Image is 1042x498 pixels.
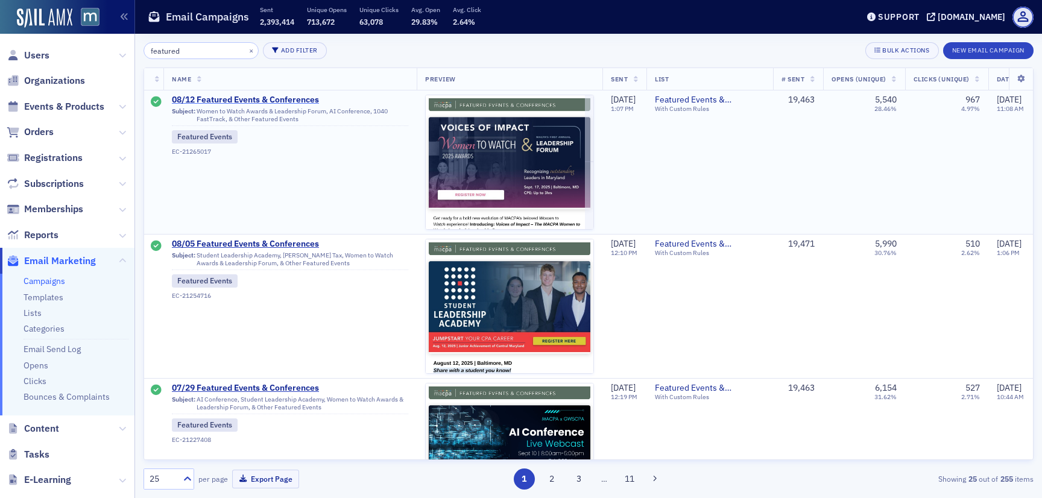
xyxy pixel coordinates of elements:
[7,177,84,191] a: Subscriptions
[24,276,65,286] a: Campaigns
[172,95,408,106] a: 08/12 Featured Events & Conferences
[260,17,294,27] span: 2,393,414
[24,376,46,386] a: Clicks
[965,95,980,106] div: 967
[655,95,765,106] a: Featured Events & Conferences — Weekly Publication
[596,473,613,484] span: …
[411,5,440,14] p: Avg. Open
[24,203,83,216] span: Memberships
[7,448,49,461] a: Tasks
[997,104,1024,113] time: 11:08 AM
[965,239,980,250] div: 510
[655,383,765,394] a: Featured Events & Conferences — Weekly Publication
[619,468,640,490] button: 11
[938,11,1005,22] div: [DOMAIN_NAME]
[875,95,897,106] div: 5,540
[24,151,83,165] span: Registrations
[655,393,765,401] div: With Custom Rules
[307,5,347,14] p: Unique Opens
[172,148,408,156] div: EC-21265017
[172,107,408,126] div: Women to Watch Awards & Leadership Forum, AI Conference, 1040 FastTrack, & Other Featured Events
[832,75,886,83] span: Opens (Unique)
[655,239,765,250] span: Featured Events & Conferences — Weekly Publication
[24,125,54,139] span: Orders
[24,473,71,487] span: E-Learning
[997,94,1021,105] span: [DATE]
[359,5,399,14] p: Unique Clicks
[611,104,634,113] time: 1:07 PM
[7,151,83,165] a: Registrations
[997,248,1020,257] time: 1:06 PM
[24,344,81,355] a: Email Send Log
[172,239,408,250] a: 08/05 Featured Events & Conferences
[411,17,438,27] span: 29.83%
[878,11,920,22] div: Support
[961,249,980,257] div: 2.62%
[7,100,104,113] a: Events & Products
[655,105,765,113] div: With Custom Rules
[7,254,96,268] a: Email Marketing
[172,418,238,432] div: Featured Events
[151,96,162,109] div: Sent
[7,49,49,62] a: Users
[359,17,383,27] span: 63,078
[998,473,1015,484] strong: 255
[943,42,1034,59] button: New Email Campaign
[172,251,408,270] div: Student Leadership Academy, [PERSON_NAME] Tax, Women to Watch Awards & Leadership Forum, & Other ...
[966,473,979,484] strong: 25
[172,130,238,143] div: Featured Events
[874,249,897,257] div: 30.76%
[172,396,195,411] span: Subject:
[927,13,1009,21] button: [DOMAIN_NAME]
[875,383,897,394] div: 6,154
[150,473,176,485] div: 25
[611,382,636,393] span: [DATE]
[24,74,85,87] span: Organizations
[172,107,195,123] span: Subject:
[260,5,294,14] p: Sent
[874,393,897,401] div: 31.62%
[781,383,815,394] div: 19,463
[24,49,49,62] span: Users
[17,8,72,28] a: SailAMX
[24,292,63,303] a: Templates
[232,470,299,488] button: Export Page
[914,75,970,83] span: Clicks (Unique)
[172,383,408,394] a: 07/29 Featured Events & Conferences
[611,248,637,257] time: 12:10 PM
[24,229,58,242] span: Reports
[961,105,980,113] div: 4.97%
[997,392,1024,401] time: 10:44 AM
[172,436,408,444] div: EC-21227408
[24,254,96,268] span: Email Marketing
[655,75,669,83] span: List
[172,274,238,288] div: Featured Events
[246,45,257,55] button: ×
[655,249,765,257] div: With Custom Rules
[781,239,815,250] div: 19,471
[7,473,71,487] a: E-Learning
[24,323,65,334] a: Categories
[24,100,104,113] span: Events & Products
[24,448,49,461] span: Tasks
[781,75,804,83] span: # Sent
[24,307,42,318] a: Lists
[24,360,48,371] a: Opens
[425,75,456,83] span: Preview
[781,95,815,106] div: 19,463
[151,385,162,397] div: Sent
[611,238,636,249] span: [DATE]
[263,42,327,59] button: Add Filter
[24,177,84,191] span: Subscriptions
[453,5,481,14] p: Avg. Click
[961,393,980,401] div: 2.71%
[24,391,110,402] a: Bounces & Complaints
[569,468,590,490] button: 3
[865,42,938,59] button: Bulk Actions
[611,392,637,401] time: 12:19 PM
